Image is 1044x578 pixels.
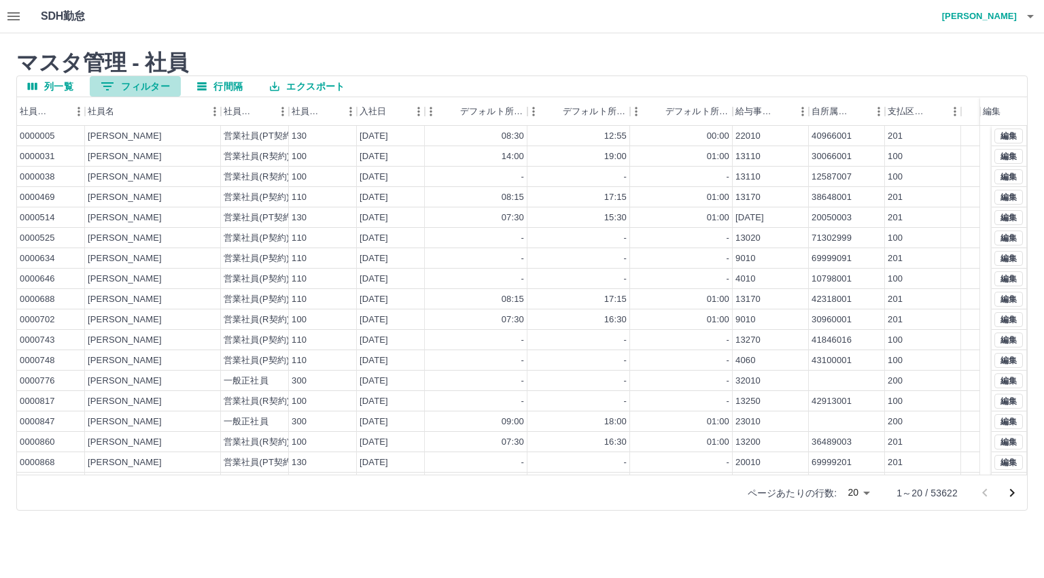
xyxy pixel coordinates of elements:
[994,251,1023,266] button: 編集
[224,436,290,449] div: 営業社員(R契約)
[888,97,926,126] div: 支払区分コード
[812,150,852,163] div: 30066001
[292,171,307,184] div: 100
[812,456,852,469] div: 69999201
[521,354,524,367] div: -
[994,271,1023,286] button: 編集
[604,436,627,449] div: 16:30
[888,354,903,367] div: 100
[20,252,55,265] div: 0000634
[646,102,665,121] button: ソート
[735,334,761,347] div: 13270
[748,486,837,500] p: ページあたりの行数:
[20,273,55,286] div: 0000646
[224,375,268,388] div: 一般正社員
[360,354,388,367] div: [DATE]
[521,456,524,469] div: -
[20,130,55,143] div: 0000005
[994,414,1023,429] button: 編集
[224,191,290,204] div: 営業社員(P契約)
[812,130,852,143] div: 40966001
[292,273,307,286] div: 110
[20,395,55,408] div: 0000817
[254,102,273,121] button: ソート
[20,354,55,367] div: 0000748
[707,130,729,143] div: 00:00
[69,101,89,122] button: メニュー
[707,191,729,204] div: 01:00
[224,252,290,265] div: 営業社員(P契約)
[292,252,307,265] div: 110
[994,455,1023,470] button: 編集
[735,375,761,388] div: 32010
[88,252,162,265] div: [PERSON_NAME]
[502,191,524,204] div: 08:15
[735,415,761,428] div: 23010
[502,415,524,428] div: 09:00
[793,101,813,122] button: メニュー
[735,395,761,408] div: 13250
[17,76,84,97] button: 列選択
[888,415,903,428] div: 200
[88,171,162,184] div: [PERSON_NAME]
[727,252,729,265] div: -
[360,171,388,184] div: [DATE]
[735,150,761,163] div: 13110
[842,483,875,503] div: 20
[90,76,181,97] button: フィルター表示
[888,293,903,306] div: 201
[502,436,524,449] div: 07:30
[292,354,307,367] div: 110
[224,293,290,306] div: 営業社員(P契約)
[292,456,307,469] div: 130
[85,97,221,126] div: 社員名
[727,171,729,184] div: -
[360,395,388,408] div: [DATE]
[773,102,793,121] button: ソート
[521,375,524,388] div: -
[735,171,761,184] div: 13110
[20,313,55,326] div: 0000702
[292,436,307,449] div: 100
[20,150,55,163] div: 0000031
[604,293,627,306] div: 17:15
[727,232,729,245] div: -
[221,97,289,126] div: 社員区分
[88,273,162,286] div: [PERSON_NAME]
[624,456,627,469] div: -
[20,456,55,469] div: 0000868
[292,293,307,306] div: 110
[812,97,850,126] div: 自所属契約コード
[735,191,761,204] div: 13170
[408,101,429,122] button: メニュー
[604,150,627,163] div: 19:00
[360,436,388,449] div: [DATE]
[273,101,293,122] button: メニュー
[544,102,563,121] button: ソート
[292,375,307,388] div: 300
[224,415,268,428] div: 一般正社員
[624,171,627,184] div: -
[386,102,405,121] button: ソート
[460,97,525,126] div: デフォルト所定開始時刻
[994,292,1023,307] button: 編集
[360,97,386,126] div: 入社日
[812,293,852,306] div: 42318001
[850,102,869,121] button: ソート
[735,456,761,469] div: 20010
[224,334,290,347] div: 営業社員(P契約)
[707,150,729,163] div: 01:00
[812,334,852,347] div: 41846016
[224,395,290,408] div: 営業社員(R契約)
[292,191,307,204] div: 110
[88,191,162,204] div: [PERSON_NAME]
[994,353,1023,368] button: 編集
[425,97,527,126] div: デフォルト所定開始時刻
[360,375,388,388] div: [DATE]
[20,293,55,306] div: 0000688
[945,101,965,122] button: メニュー
[50,102,69,121] button: ソート
[624,273,627,286] div: -
[521,171,524,184] div: -
[224,97,254,126] div: 社員区分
